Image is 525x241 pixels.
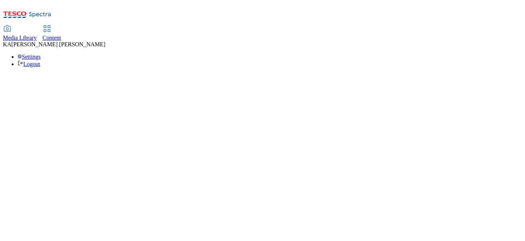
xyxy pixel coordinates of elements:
a: Settings [17,54,41,60]
span: KA [3,41,11,47]
a: Media Library [3,26,37,41]
span: Content [43,35,61,41]
a: Logout [17,61,40,67]
a: Content [43,26,61,41]
span: [PERSON_NAME] [PERSON_NAME] [11,41,105,47]
span: Media Library [3,35,37,41]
